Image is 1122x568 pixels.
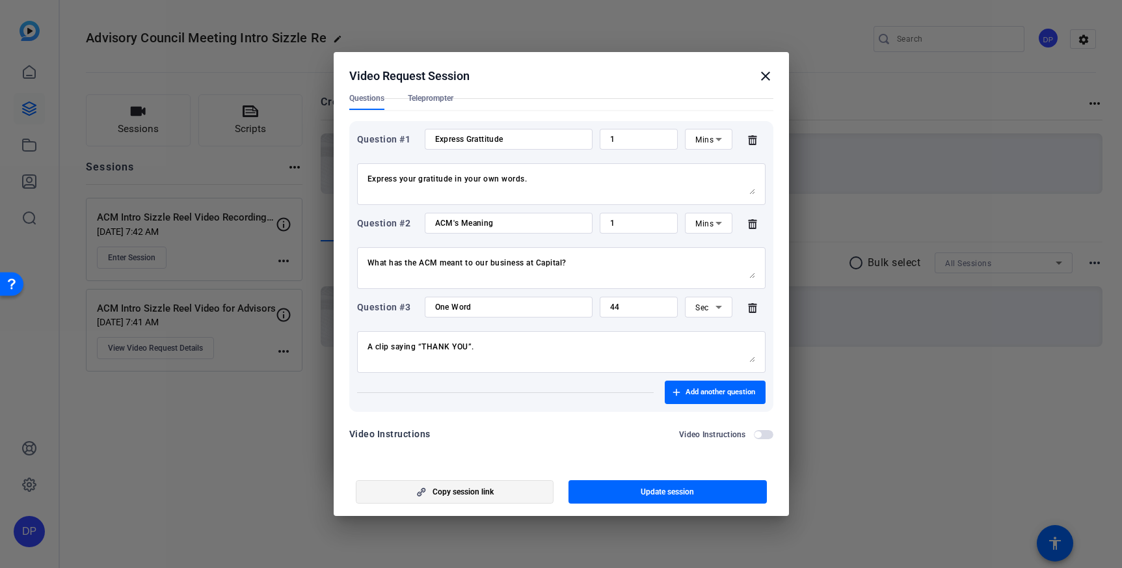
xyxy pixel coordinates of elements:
input: Time [610,302,668,312]
span: Add another question [686,387,755,398]
h2: Video Instructions [679,429,746,440]
button: Update session [568,480,767,504]
span: Mins [695,219,714,228]
div: Question #1 [357,131,418,147]
span: Mins [695,135,714,144]
mat-icon: close [758,68,773,84]
input: Enter your question here [435,218,582,228]
button: Add another question [665,381,766,404]
div: Video Instructions [349,426,431,442]
button: Copy session link [356,480,554,504]
input: Enter your question here [435,134,582,144]
div: Question #2 [357,215,418,231]
input: Time [610,218,668,228]
input: Enter your question here [435,302,582,312]
span: Teleprompter [408,93,453,103]
span: Sec [695,303,709,312]
div: Video Request Session [349,68,773,84]
span: Update session [641,487,694,497]
input: Time [610,134,668,144]
span: Copy session link [433,487,494,497]
span: Questions [349,93,384,103]
div: Question #3 [357,299,418,315]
